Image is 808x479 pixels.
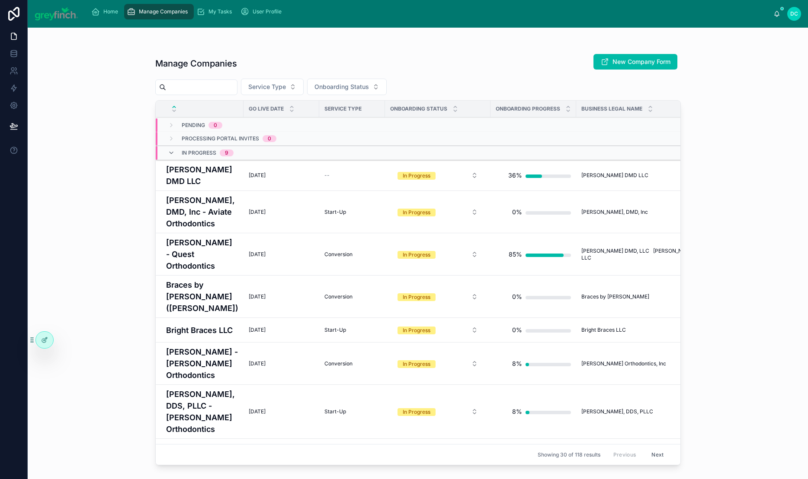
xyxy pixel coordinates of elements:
[581,172,722,179] a: [PERSON_NAME] DMD LLC
[324,209,346,216] span: Start-Up
[324,105,362,112] span: Service Type
[249,251,314,258] a: [DATE]
[581,408,653,415] span: [PERSON_NAME], DDS, PLLC
[241,79,304,95] button: Select Button
[103,8,118,15] span: Home
[124,4,194,19] a: Manage Companies
[581,209,722,216] a: [PERSON_NAME], DMD, Inc
[496,355,571,372] a: 8%
[182,149,216,156] span: In Progress
[496,203,571,221] a: 0%
[391,168,485,183] button: Select Button
[307,79,387,95] button: Select Button
[581,247,722,261] span: [PERSON_NAME] DMD, LLC [PERSON_NAME] DMD2, LLC
[581,293,649,300] span: Braces by [PERSON_NAME]
[166,346,238,381] a: [PERSON_NAME] - [PERSON_NAME] Orthodontics
[496,167,571,184] a: 36%
[324,327,380,333] a: Start-Up
[390,167,485,184] a: Select Button
[324,293,353,300] span: Conversion
[314,82,369,91] span: Onboarding Status
[249,209,314,216] a: [DATE]
[391,204,485,220] button: Select Button
[581,327,722,333] a: Bright Braces LLC
[253,8,282,15] span: User Profile
[581,360,666,367] span: [PERSON_NAME] Orthodontics, Inc
[249,327,314,333] a: [DATE]
[390,355,485,372] a: Select Button
[581,327,626,333] span: Bright Braces LLC
[581,360,722,367] a: [PERSON_NAME] Orthodontics, Inc
[403,209,430,216] div: In Progress
[391,289,485,305] button: Select Button
[166,164,238,187] a: [PERSON_NAME] DMD LLC
[225,149,228,156] div: 9
[581,293,722,300] a: Braces by [PERSON_NAME]
[403,251,430,259] div: In Progress
[182,135,259,142] span: Processing Portal Invites
[324,172,380,179] a: --
[538,451,600,458] span: Showing 30 of 118 results
[508,167,522,184] div: 36%
[403,327,430,334] div: In Progress
[249,172,266,179] span: [DATE]
[581,209,648,216] span: [PERSON_NAME], DMD, Inc
[166,237,238,272] a: [PERSON_NAME] - Quest Orthodontics
[496,321,571,339] a: 0%
[249,408,266,415] span: [DATE]
[238,4,288,19] a: User Profile
[403,293,430,301] div: In Progress
[509,246,522,263] div: 85%
[208,8,232,15] span: My Tasks
[391,322,485,338] button: Select Button
[249,327,266,333] span: [DATE]
[403,360,430,368] div: In Progress
[391,247,485,262] button: Select Button
[249,172,314,179] a: [DATE]
[249,360,314,367] a: [DATE]
[512,288,522,305] div: 0%
[790,10,798,17] span: DC
[324,327,346,333] span: Start-Up
[512,355,522,372] div: 8%
[139,8,188,15] span: Manage Companies
[496,105,560,112] span: Onboarding Progress
[85,2,774,21] div: scrollable content
[390,246,485,263] a: Select Button
[249,105,284,112] span: Go Live Date
[249,209,266,216] span: [DATE]
[155,57,237,70] h1: Manage Companies
[166,324,238,336] a: Bright Braces LLC
[249,360,266,367] span: [DATE]
[249,293,266,300] span: [DATE]
[214,122,217,129] div: 0
[512,403,522,420] div: 8%
[182,122,205,129] span: Pending
[166,388,238,435] a: [PERSON_NAME], DDS, PLLC - [PERSON_NAME] Orthodontics
[194,4,238,19] a: My Tasks
[581,172,648,179] span: [PERSON_NAME] DMD LLC
[403,172,430,180] div: In Progress
[166,279,238,314] a: Braces by [PERSON_NAME] ([PERSON_NAME])
[324,209,380,216] a: Start-Up
[324,408,380,415] a: Start-Up
[512,321,522,339] div: 0%
[324,172,330,179] span: --
[496,288,571,305] a: 0%
[324,251,353,258] span: Conversion
[35,7,78,21] img: App logo
[324,293,380,300] a: Conversion
[403,408,430,416] div: In Progress
[248,82,286,91] span: Service Type
[89,4,124,19] a: Home
[390,105,447,112] span: Onboarding Status
[324,251,380,258] a: Conversion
